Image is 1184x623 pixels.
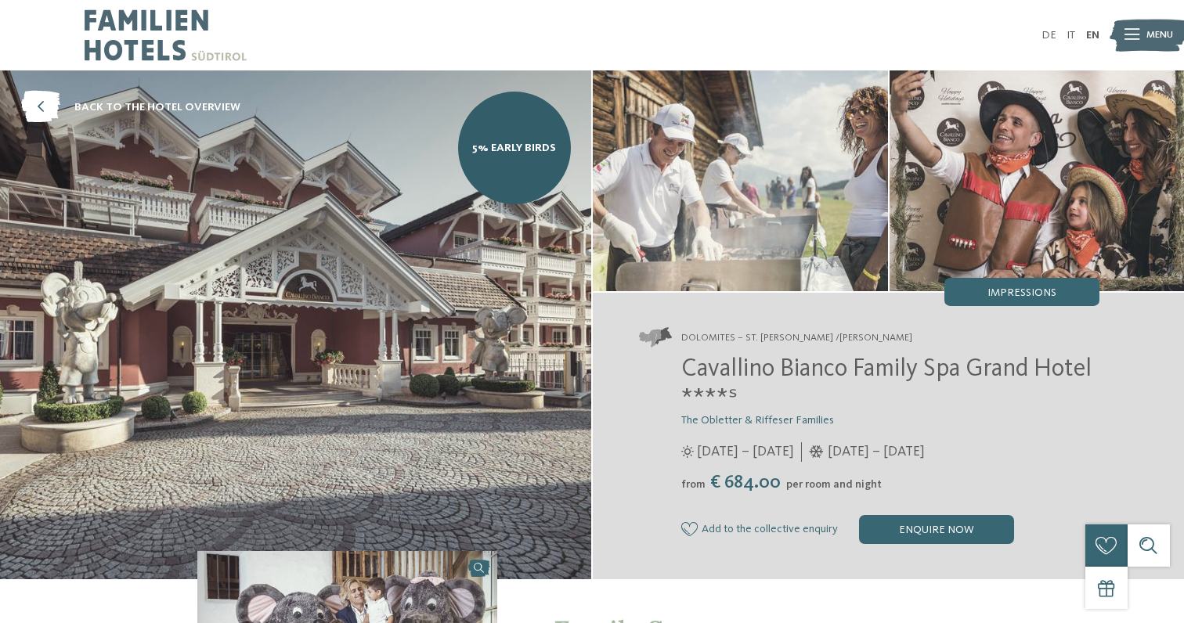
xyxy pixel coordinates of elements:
div: enquire now [859,515,1014,543]
span: € 684.00 [707,474,785,492]
span: Cavallino Bianco Family Spa Grand Hotel ****ˢ [681,357,1092,412]
span: [DATE] – [DATE] [828,442,925,462]
span: 5% Early Birds [472,140,556,156]
a: 5% Early Birds [458,92,571,204]
img: The family hotel in St. Ulrich in Val Gardena/Gröden for being perfectly happy [593,70,888,291]
a: back to the hotel overview [21,92,240,124]
a: DE [1041,30,1056,41]
span: from [681,479,706,490]
span: back to the hotel overview [74,99,240,115]
span: Impressions [987,287,1056,298]
span: The Obletter & Riffeser Families [681,415,834,426]
span: Add to the collective enquiry [702,524,838,536]
span: per room and night [786,479,882,490]
i: Opening times in summer [681,445,694,458]
span: Menu [1146,28,1173,42]
span: Dolomites – St. [PERSON_NAME] /[PERSON_NAME] [681,331,912,345]
span: [DATE] – [DATE] [697,442,794,462]
a: IT [1067,30,1075,41]
a: EN [1086,30,1099,41]
i: Opening times in winter [809,445,824,458]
